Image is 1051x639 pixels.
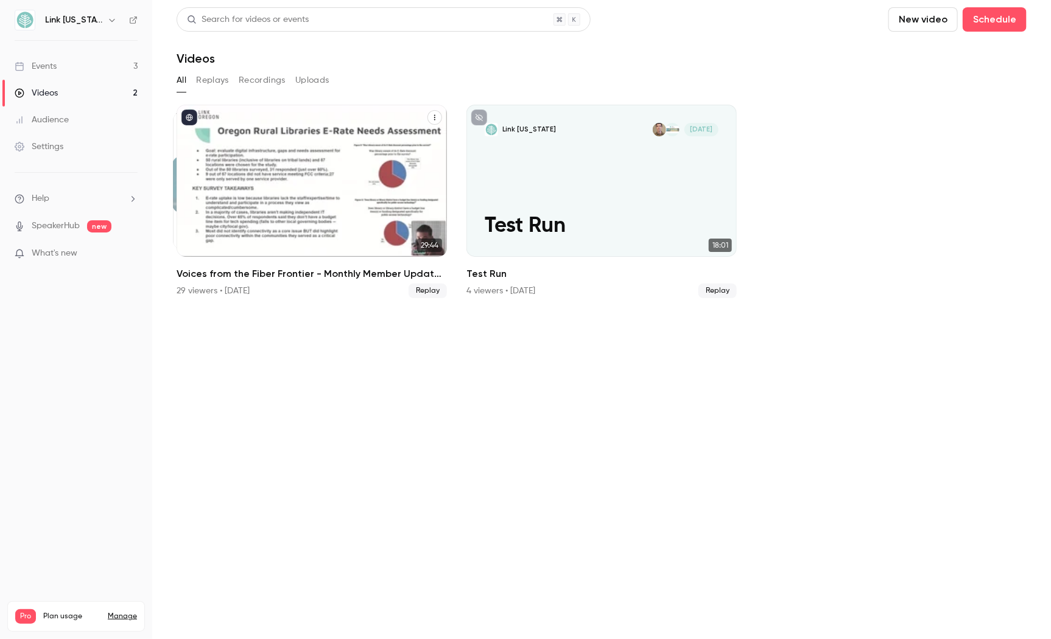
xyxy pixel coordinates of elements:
[666,123,679,136] img: Link Oregon
[466,105,737,298] a: Test RunLink [US_STATE]Link OregonJerry Gaube[DATE]Test Run18:01Test Run4 viewers • [DATE]Replay
[466,267,737,281] h2: Test Run
[709,239,732,252] span: 18:01
[177,105,1027,298] ul: Videos
[32,192,49,205] span: Help
[177,285,250,297] div: 29 viewers • [DATE]
[466,105,737,298] li: Test Run
[187,13,309,26] div: Search for videos or events
[15,87,58,99] div: Videos
[502,125,556,134] p: Link [US_STATE]
[684,123,719,136] span: [DATE]
[239,71,286,90] button: Recordings
[32,220,80,232] a: SpeakerHub
[177,267,447,281] h2: Voices from the Fiber Frontier - Monthly Member Update & Broadband Briefing
[888,7,958,32] button: New video
[417,239,442,252] span: 29:44
[485,214,719,239] p: Test Run
[409,284,447,298] span: Replay
[32,247,77,260] span: What's new
[177,51,215,66] h1: Videos
[15,10,35,30] img: Link Oregon
[181,110,197,125] button: published
[295,71,329,90] button: Uploads
[177,7,1027,632] section: Videos
[466,285,535,297] div: 4 viewers • [DATE]
[698,284,737,298] span: Replay
[45,14,102,26] h6: Link [US_STATE]
[15,114,69,126] div: Audience
[43,612,100,621] span: Plan usage
[963,7,1027,32] button: Schedule
[15,192,138,205] li: help-dropdown-opener
[87,220,111,232] span: new
[15,609,36,624] span: Pro
[196,71,229,90] button: Replays
[177,105,447,298] a: 29:4429:44Voices from the Fiber Frontier - Monthly Member Update & Broadband Briefing29 viewers •...
[471,110,487,125] button: unpublished
[177,105,447,298] li: Voices from the Fiber Frontier - Monthly Member Update & Broadband Briefing
[485,123,498,136] img: Test Run
[108,612,137,621] a: Manage
[15,60,57,72] div: Events
[123,248,138,259] iframe: Noticeable Trigger
[177,71,186,90] button: All
[15,141,63,153] div: Settings
[653,123,666,136] img: Jerry Gaube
